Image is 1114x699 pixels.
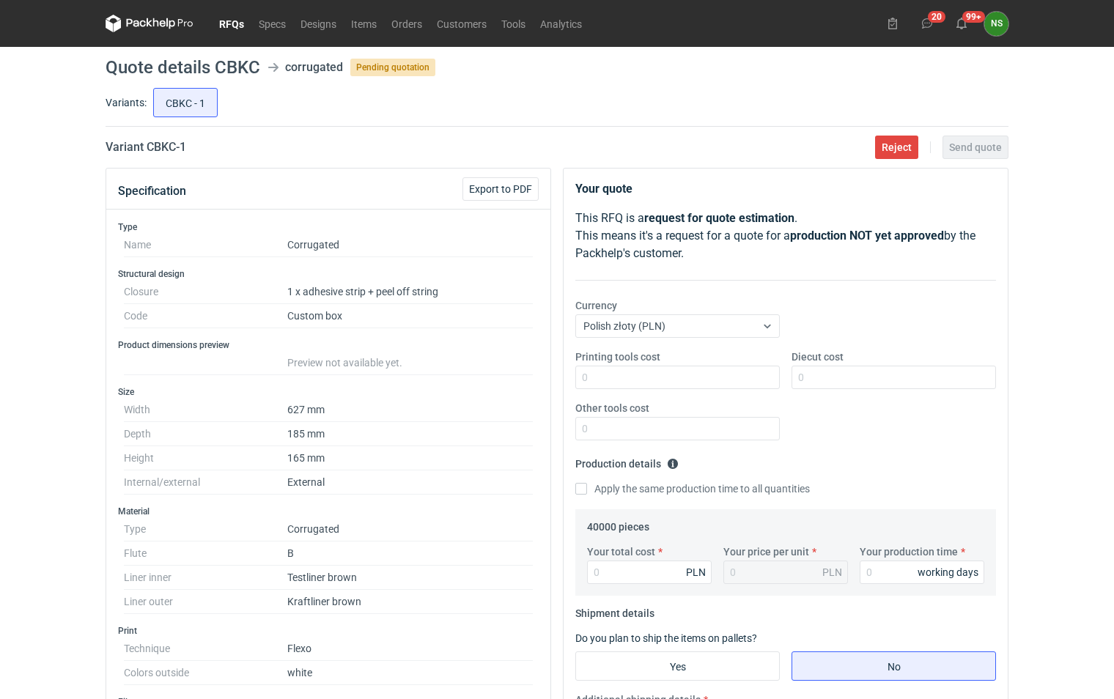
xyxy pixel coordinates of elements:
dd: Corrugated [287,233,533,257]
dd: Custom box [287,304,533,328]
dt: Closure [124,280,287,304]
a: RFQs [212,15,251,32]
div: working days [918,565,978,580]
button: Export to PDF [462,177,539,201]
button: Reject [875,136,918,159]
label: Yes [575,651,780,681]
button: Send quote [943,136,1008,159]
dd: 1 x adhesive strip + peel off string [287,280,533,304]
div: corrugated [285,59,343,76]
label: Variants: [106,95,147,110]
input: 0 [792,366,996,389]
label: Your production time [860,544,958,559]
input: 0 [587,561,712,584]
label: Do you plan to ship the items on pallets? [575,632,757,644]
label: Apply the same production time to all quantities [575,481,810,496]
dd: Flexo [287,637,533,661]
svg: Packhelp Pro [106,15,193,32]
label: Other tools cost [575,401,649,415]
dd: Testliner brown [287,566,533,590]
dd: 185 mm [287,422,533,446]
button: 20 [915,12,939,35]
a: Customers [429,15,494,32]
div: Natalia Stępak [984,12,1008,36]
span: Pending quotation [350,59,435,76]
dt: Technique [124,637,287,661]
strong: request for quote estimation [644,211,794,225]
strong: production NOT yet approved [790,229,944,243]
legend: Production details [575,452,679,470]
a: Orders [384,15,429,32]
label: CBKC - 1 [153,88,218,117]
h3: Type [118,221,539,233]
span: Polish złoty (PLN) [583,320,665,332]
legend: 40000 pieces [587,515,649,533]
label: Your price per unit [723,544,809,559]
div: PLN [686,565,706,580]
button: Specification [118,174,186,209]
h2: Variant CBKC - 1 [106,138,186,156]
dt: Name [124,233,287,257]
label: Your total cost [587,544,655,559]
span: Send quote [949,142,1002,152]
dt: Depth [124,422,287,446]
dd: B [287,541,533,566]
input: 0 [860,561,984,584]
dd: 165 mm [287,446,533,470]
dd: 627 mm [287,398,533,422]
h1: Quote details CBKC [106,59,260,76]
input: 0 [575,417,780,440]
dt: Code [124,304,287,328]
dt: Type [124,517,287,541]
a: Designs [293,15,344,32]
label: Diecut cost [792,349,844,364]
p: This RFQ is a . This means it's a request for a quote for a by the Packhelp's customer. [575,210,996,262]
dt: Flute [124,541,287,566]
h3: Structural design [118,268,539,280]
dt: Height [124,446,287,470]
a: Analytics [533,15,589,32]
a: Specs [251,15,293,32]
dd: External [287,470,533,495]
dt: Width [124,398,287,422]
h3: Material [118,506,539,517]
a: Tools [494,15,533,32]
dt: Liner outer [124,590,287,614]
dd: Corrugated [287,517,533,541]
h3: Product dimensions preview [118,339,539,351]
span: Reject [882,142,912,152]
input: 0 [575,366,780,389]
legend: Shipment details [575,602,654,619]
button: NS [984,12,1008,36]
dt: Internal/external [124,470,287,495]
button: 99+ [950,12,973,35]
dd: white [287,661,533,685]
span: Export to PDF [469,184,532,194]
dd: Kraftliner brown [287,590,533,614]
dt: Colors outside [124,661,287,685]
strong: Your quote [575,182,632,196]
span: Preview not available yet. [287,357,402,369]
a: Items [344,15,384,32]
dt: Liner inner [124,566,287,590]
h3: Print [118,625,539,637]
label: Currency [575,298,617,313]
h3: Size [118,386,539,398]
label: Printing tools cost [575,349,660,364]
label: No [792,651,996,681]
div: PLN [822,565,842,580]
